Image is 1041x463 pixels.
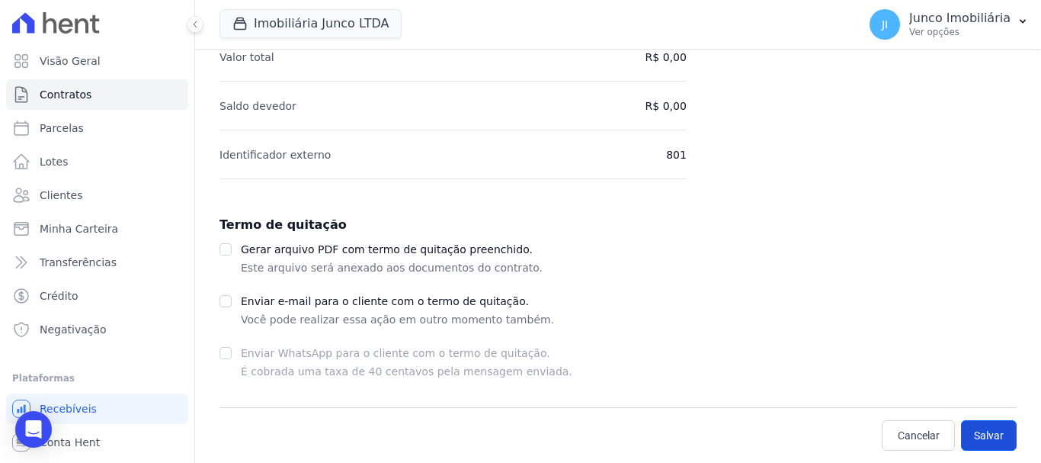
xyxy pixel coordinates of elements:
p: R$ 0,00 [645,48,687,66]
a: Transferências [6,247,188,278]
button: JI Junco Imobiliária Ver opções [857,3,1041,46]
button: Salvar [961,420,1017,451]
p: Este arquivo será anexado aos documentos do contrato. [241,259,543,277]
span: Minha Carteira [40,221,118,236]
a: Recebíveis [6,394,188,424]
a: Parcelas [6,113,188,143]
div: Open Intercom Messenger [15,411,52,448]
p: R$ 0,00 [645,97,687,115]
span: Parcelas [40,121,84,136]
a: Minha Carteira [6,214,188,244]
span: Contratos [40,87,91,102]
label: Gerar arquivo PDF com termo de quitação preenchido. [241,243,533,256]
p: É cobrada uma taxa de 40 centavos pela mensagem enviada. [241,362,572,381]
p: Junco Imobiliária [909,11,1011,26]
p: Valor total [219,48,274,66]
a: Visão Geral [6,46,188,76]
span: Lotes [40,154,69,169]
a: Negativação [6,314,188,345]
p: Identificador externo [219,146,331,164]
span: JI [882,19,888,30]
p: 801 [666,146,687,164]
a: Crédito [6,281,188,311]
span: Cancelar [898,428,940,443]
span: Clientes [40,188,82,203]
label: Enviar WhatsApp para o cliente com o termo de quitação. [241,347,550,359]
span: Crédito [40,288,78,304]
span: Negativação [40,322,107,337]
p: Você pode realizar essa ação em outro momento também. [241,310,554,329]
a: Lotes [6,146,188,177]
span: Recebíveis [40,401,97,416]
span: Conta Hent [40,435,100,450]
label: Enviar e-mail para o cliente com o termo de quitação. [241,295,529,307]
a: Clientes [6,180,188,211]
a: Cancelar [882,420,955,451]
button: Imobiliária Junco LTDA [219,9,402,38]
a: Conta Hent [6,427,188,458]
p: Ver opções [909,26,1011,38]
h2: Termo de quitação [219,216,1017,234]
span: Transferências [40,255,117,270]
a: Contratos [6,79,188,110]
p: Saldo devedor [219,97,296,115]
div: Plataformas [12,369,182,387]
span: Visão Geral [40,53,101,69]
